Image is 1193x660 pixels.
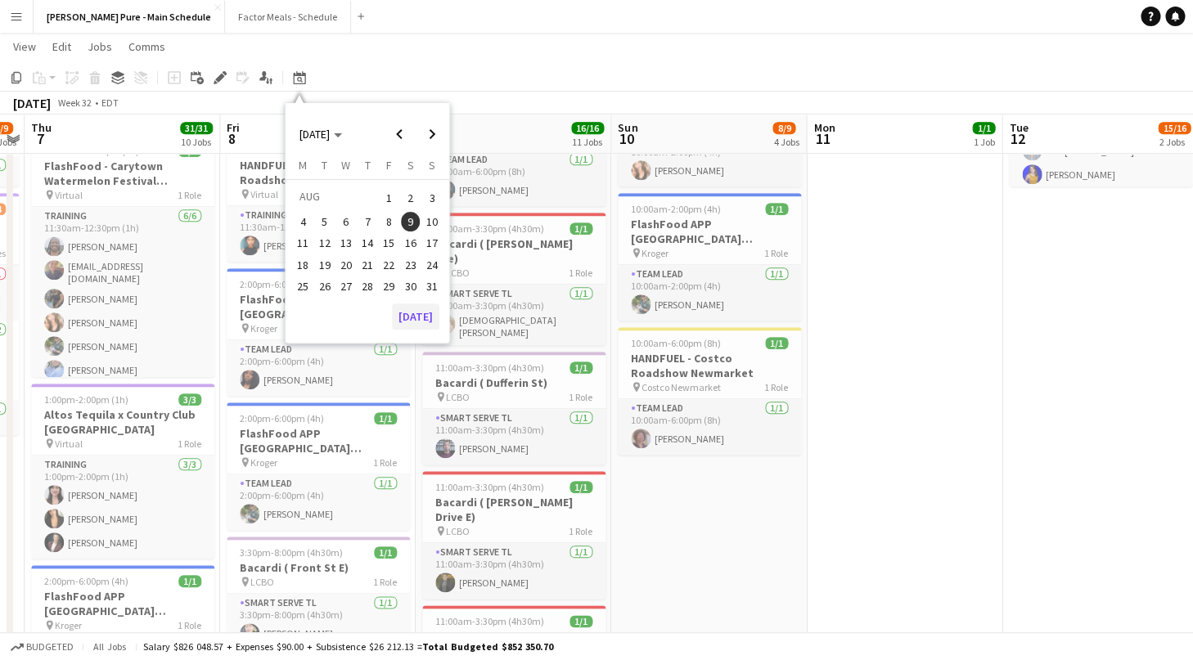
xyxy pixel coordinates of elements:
[379,276,398,296] span: 29
[227,402,410,530] app-job-card: 2:00pm-6:00pm (4h)1/1FlashFood APP [GEOGRAPHIC_DATA] [GEOGRAPHIC_DATA][US_STATE] #509 Kroger1 Rol...
[618,120,637,135] span: Sun
[615,129,637,148] span: 10
[386,158,392,173] span: F
[572,136,603,148] div: 11 Jobs
[401,276,421,296] span: 30
[293,255,313,275] span: 18
[299,158,307,173] span: M
[227,158,410,187] h3: HANDFUEL - Costco Roadshow Newmarket
[341,158,350,173] span: W
[422,543,606,599] app-card-role: Smart Serve TL1/111:00am-3:30pm (4h30m)[PERSON_NAME]
[336,255,356,275] span: 20
[618,193,801,321] app-job-card: 10:00am-2:00pm (4h)1/1FlashFood APP [GEOGRAPHIC_DATA] [GEOGRAPHIC_DATA][US_STATE] #519 Kroger1 Ro...
[31,135,214,377] div: 11:30am-12:30pm (1h)6/6FlashFood - Carytown Watermelon Festival Training Virtual1 RoleTraining6/6...
[422,352,606,465] app-job-card: 11:00am-3:30pm (4h30m)1/1Bacardi ( Dufferin St) LCBO1 RoleSmart Serve TL1/111:00am-3:30pm (4h30m)...
[90,640,129,653] span: All jobs
[227,268,410,396] app-job-card: 2:00pm-6:00pm (4h)1/1FlashFood APP [GEOGRAPHIC_DATA] [GEOGRAPHIC_DATA][US_STATE] #504 Kroger1 Rol...
[422,375,606,390] h3: Bacardi ( Dufferin St)
[240,546,343,559] span: 3:30pm-8:00pm (4h30m)
[618,217,801,246] h3: FlashFood APP [GEOGRAPHIC_DATA] [GEOGRAPHIC_DATA][US_STATE] #519
[335,211,357,232] button: 06-08-2025
[399,276,421,297] button: 30-08-2025
[422,150,606,206] app-card-role: Team Lead1/110:00am-6:00pm (8h)[PERSON_NAME]
[422,255,442,275] span: 24
[7,36,43,57] a: View
[378,254,399,276] button: 22-08-2025
[336,234,356,254] span: 13
[31,384,214,559] app-job-card: 1:00pm-2:00pm (1h)3/3Altos Tequila x Country Club [GEOGRAPHIC_DATA] Virtual1 RoleTraining3/31:00p...
[55,438,83,450] span: Virtual
[292,186,378,211] td: AUG
[401,212,421,231] span: 9
[811,129,835,148] span: 11
[392,303,439,330] button: [DATE]
[322,158,327,173] span: T
[31,159,214,188] h3: FlashFood - Carytown Watermelon Festival Training
[293,212,313,231] span: 4
[446,391,470,403] span: LCBO
[227,206,410,262] app-card-role: Training1/111:30am-12:30pm (1h)[PERSON_NAME]
[31,589,214,618] h3: FlashFood APP [GEOGRAPHIC_DATA] [GEOGRAPHIC_DATA][US_STATE] #524
[54,97,95,109] span: Week 32
[143,640,553,653] div: Salary $826 048.57 + Expenses $90.00 + Subsistence $26 212.13 =
[55,619,82,631] span: Kroger
[378,276,399,297] button: 29-08-2025
[31,120,52,135] span: Thu
[399,186,421,211] button: 02-08-2025
[569,222,592,235] span: 1/1
[401,255,421,275] span: 23
[240,278,324,290] span: 2:00pm-6:00pm (4h)
[313,254,335,276] button: 19-08-2025
[227,292,410,321] h3: FlashFood APP [GEOGRAPHIC_DATA] [GEOGRAPHIC_DATA][US_STATE] #504
[401,186,421,209] span: 2
[407,158,414,173] span: S
[101,97,119,109] div: EDT
[569,525,592,537] span: 1 Role
[315,255,335,275] span: 19
[435,222,544,235] span: 11:00am-3:30pm (4h30m)
[122,36,172,57] a: Comms
[227,537,410,649] div: 3:30pm-8:00pm (4h30m)1/1Bacardi ( Front St E) LCBO1 RoleSmart Serve TL1/13:30pm-8:00pm (4h30m)[PE...
[569,615,592,627] span: 1/1
[642,381,721,393] span: Costco Newmarket
[1158,122,1191,134] span: 15/16
[31,207,214,386] app-card-role: Training6/611:30am-12:30pm (1h)[PERSON_NAME][EMAIL_ADDRESS][DOMAIN_NAME] [PERSON_NAME][PERSON_NAM...
[618,327,801,455] app-job-card: 10:00am-6:00pm (8h)1/1HANDFUEL - Costco Roadshow Newmarket Costco Newmarket1 RoleTeam Lead1/110:0...
[383,118,416,150] button: Previous month
[618,131,801,186] app-card-role: Team Lead1/110:00am-2:00pm (4h)[PERSON_NAME]
[421,276,443,297] button: 31-08-2025
[569,391,592,403] span: 1 Role
[571,122,604,134] span: 16/16
[569,361,592,374] span: 1/1
[335,232,357,254] button: 13-08-2025
[225,1,351,33] button: Factor Meals - Schedule
[313,211,335,232] button: 05-08-2025
[422,213,606,345] div: 11:00am-3:30pm (4h30m)1/1Bacardi ( [PERSON_NAME] Ave) LCBO1 RoleSmart Serve TL1/111:00am-3:30pm (...
[128,39,165,54] span: Comms
[374,412,397,424] span: 1/1
[374,546,397,559] span: 1/1
[227,120,240,135] span: Fri
[357,276,378,297] button: 28-08-2025
[358,276,377,296] span: 28
[379,186,398,209] span: 1
[378,186,399,211] button: 01-08-2025
[401,234,421,254] span: 16
[358,212,377,231] span: 7
[421,254,443,276] button: 24-08-2025
[373,456,397,469] span: 1 Role
[422,186,442,209] span: 3
[422,285,606,345] app-card-role: Smart Serve TL1/111:00am-3:30pm (4h30m)[DEMOGRAPHIC_DATA][PERSON_NAME]
[13,95,51,111] div: [DATE]
[335,254,357,276] button: 20-08-2025
[1006,129,1028,148] span: 12
[313,276,335,297] button: 26-08-2025
[227,134,410,262] div: 11:30am-12:30pm (1h)1/1HANDFUEL - Costco Roadshow Newmarket Virtual1 RoleTraining1/111:30am-12:30...
[227,340,410,396] app-card-role: Team Lead1/12:00pm-6:00pm (4h)[PERSON_NAME]
[435,361,544,374] span: 11:00am-3:30pm (4h30m)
